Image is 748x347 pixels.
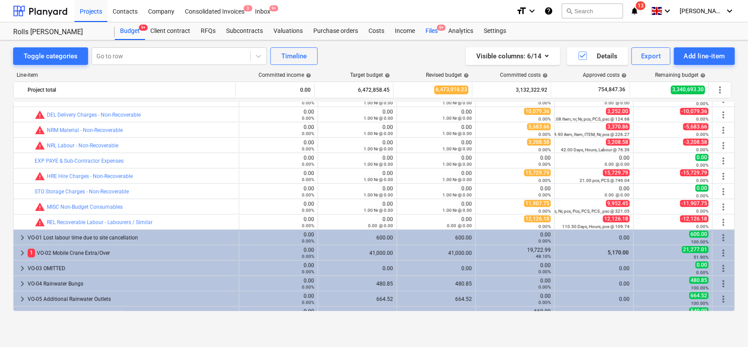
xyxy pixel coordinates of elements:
div: 0.00 [322,265,393,272]
small: 1.00 Nr @ 0.00 [443,131,472,136]
small: 0.00% [539,117,551,122]
div: 0.00 [479,293,551,305]
small: 0.00% [302,162,314,167]
small: 0.00% [696,270,709,275]
div: 0.00 [243,201,314,213]
small: 1.00 Nr @ 0.00 [443,116,472,121]
div: VO-01 Lost labour time due to site cancellation [28,231,235,245]
div: Line-item [13,72,236,78]
div: 0.00 [401,186,472,198]
button: Visible columns:6/14 [466,47,560,65]
span: More actions [718,186,729,197]
div: 0.00 [243,262,314,275]
small: 1.00 Nr @ 0.00 [443,208,472,213]
span: 3,340,693.30 [671,86,705,94]
div: 0.00 [401,265,472,272]
small: 31.00 1, Item, ITEM, Items, Nr, pcs, Pcs, PCS, PCS , psc @ 321.05 [506,209,630,214]
button: Timeline [270,47,318,65]
a: Valuations [268,22,308,40]
span: help [462,73,469,78]
div: 3,132,322.92 [476,83,547,97]
div: 0.00 [479,278,551,290]
small: 0.00 @ 0.00 [605,193,630,197]
a: NRL Labour - Non-Recoverable [47,143,118,149]
span: 15,729.79 [524,169,551,176]
span: Committed costs exceed revised budget [35,110,45,120]
div: 600.00 [322,235,393,241]
a: Files9+ [420,22,443,40]
span: More actions [718,125,729,136]
small: 14.90 item, Item, ITEM, Nr, pcs @ 226.27 [551,132,630,137]
a: STO Storage Charges - Non-Recoverable [35,189,129,195]
div: Target budget [350,72,390,78]
small: 1.00 Nr @ 0.00 [364,193,393,197]
small: 48.10% [536,254,551,259]
small: 100.00% [691,286,709,290]
span: More actions [718,279,729,289]
span: 600.00 [689,231,709,238]
a: REL Recoverable Labour - Labourers / Similar [47,219,152,225]
span: search [566,7,573,14]
div: 0.00 [243,170,314,182]
div: 0.00 [322,124,393,136]
small: 0.00% [539,147,551,152]
div: 6,472,858.45 [318,83,390,97]
button: Toggle categories [13,47,88,65]
div: 0.00 [239,83,311,97]
div: 0.00 [401,170,472,182]
a: Purchase orders [308,22,363,40]
div: 0.00 [243,232,314,244]
div: 0.00 [243,216,314,229]
span: Committed costs exceed revised budget [35,125,45,136]
iframe: Chat Widget [704,305,748,347]
span: -3,208.58 [683,139,709,146]
small: 51.90% [694,255,709,260]
div: 0.00 [243,109,314,121]
span: 9+ [437,25,446,31]
div: 0.00 [322,186,393,198]
span: More actions [718,156,729,166]
span: 480.85 [689,277,709,284]
i: format_size [516,6,527,16]
small: 0.00% [696,132,709,137]
small: 0.00% [302,100,314,105]
a: HRE Hire Charges - Non-Recoverable [47,173,133,179]
span: 664.52 [689,292,709,299]
small: 0.00 @ 0.00 [605,100,630,105]
span: help [304,73,311,78]
span: 3 [244,5,252,11]
span: keyboard_arrow_right [17,233,28,243]
div: 480.85 [322,281,393,287]
span: 11,907.75 [524,200,551,207]
span: 3,208.58 [606,139,630,146]
small: 110.50 Days, Hours, pcs @ 109.74 [562,224,630,229]
div: 0.00 [322,140,393,152]
i: keyboard_arrow_down [724,6,735,16]
a: Analytics [443,22,479,40]
span: More actions [718,294,729,304]
span: -5,683.66 [683,123,709,130]
a: Costs [363,22,390,40]
small: 0.00% [696,209,709,214]
small: 0.00% [539,132,551,137]
div: 19,722.99 [479,247,551,259]
div: Remaining budget [655,72,705,78]
button: Add line-item [674,47,735,65]
i: keyboard_arrow_down [662,6,673,16]
small: 0.00% [696,163,709,168]
div: 0.00 [322,216,393,229]
small: 0.00% [539,239,551,243]
small: 1.00 Nr @ 0.00 [443,193,472,197]
div: Client contract [145,22,195,40]
div: 664.52 [401,296,472,302]
small: 100.00% [691,301,709,306]
div: 41,000.00 [322,250,393,256]
div: 0.00 [243,124,314,136]
small: 1.00 Nr @ 0.00 [364,147,393,151]
div: 0.00 [401,140,472,152]
i: Knowledge base [544,6,553,16]
a: RFQs [195,22,221,40]
a: NRM Material - Non-Recoverable [47,127,123,133]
